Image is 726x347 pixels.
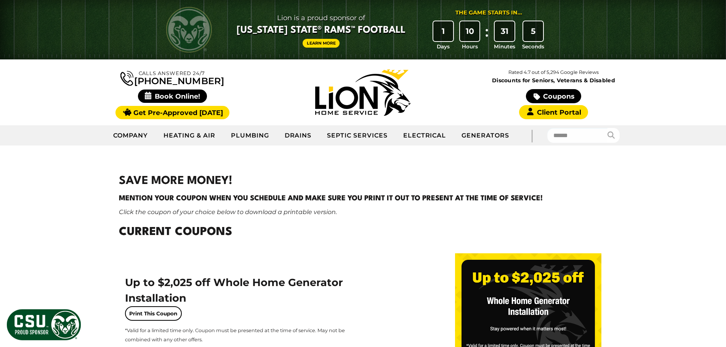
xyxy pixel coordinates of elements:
[437,43,450,50] span: Days
[494,43,515,50] span: Minutes
[119,176,232,187] strong: SAVE MORE MONEY!
[454,126,517,145] a: Generators
[237,12,405,24] span: Lion is a proud sponsor of
[115,106,229,119] a: Get Pre-Approved [DATE]
[119,193,607,204] h4: Mention your coupon when you schedule and make sure you print it out to present at the time of se...
[125,306,182,321] a: Print This Coupon
[237,24,405,37] span: [US_STATE] State® Rams™ Football
[460,78,647,83] span: Discounts for Seniors, Veterans & Disabled
[119,224,607,241] h2: Current Coupons
[433,21,453,41] div: 1
[277,126,320,145] a: Drains
[455,9,522,17] div: The Game Starts in...
[483,21,490,51] div: :
[156,126,223,145] a: Heating & Air
[315,69,410,116] img: Lion Home Service
[522,43,544,50] span: Seconds
[106,126,156,145] a: Company
[460,21,480,41] div: 10
[166,7,212,53] img: CSU Rams logo
[526,89,581,103] a: Coupons
[519,105,588,119] a: Client Portal
[125,276,343,304] span: Up to $2,025 off Whole Home Generator Installation
[523,21,543,41] div: 5
[462,43,478,50] span: Hours
[138,90,207,103] span: Book Online!
[303,39,340,48] a: Learn More
[120,69,224,86] a: [PHONE_NUMBER]
[458,68,649,77] p: Rated 4.7 out of 5,294 Google Reviews
[517,125,547,146] div: |
[223,126,277,145] a: Plumbing
[319,126,395,145] a: Septic Services
[125,328,345,342] span: *Valid for a limited time only. Coupon must be presented at the time of service. May not be combi...
[495,21,514,41] div: 31
[119,208,337,216] em: Click the coupon of your choice below to download a printable version.
[396,126,454,145] a: Electrical
[6,308,82,341] img: CSU Sponsor Badge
